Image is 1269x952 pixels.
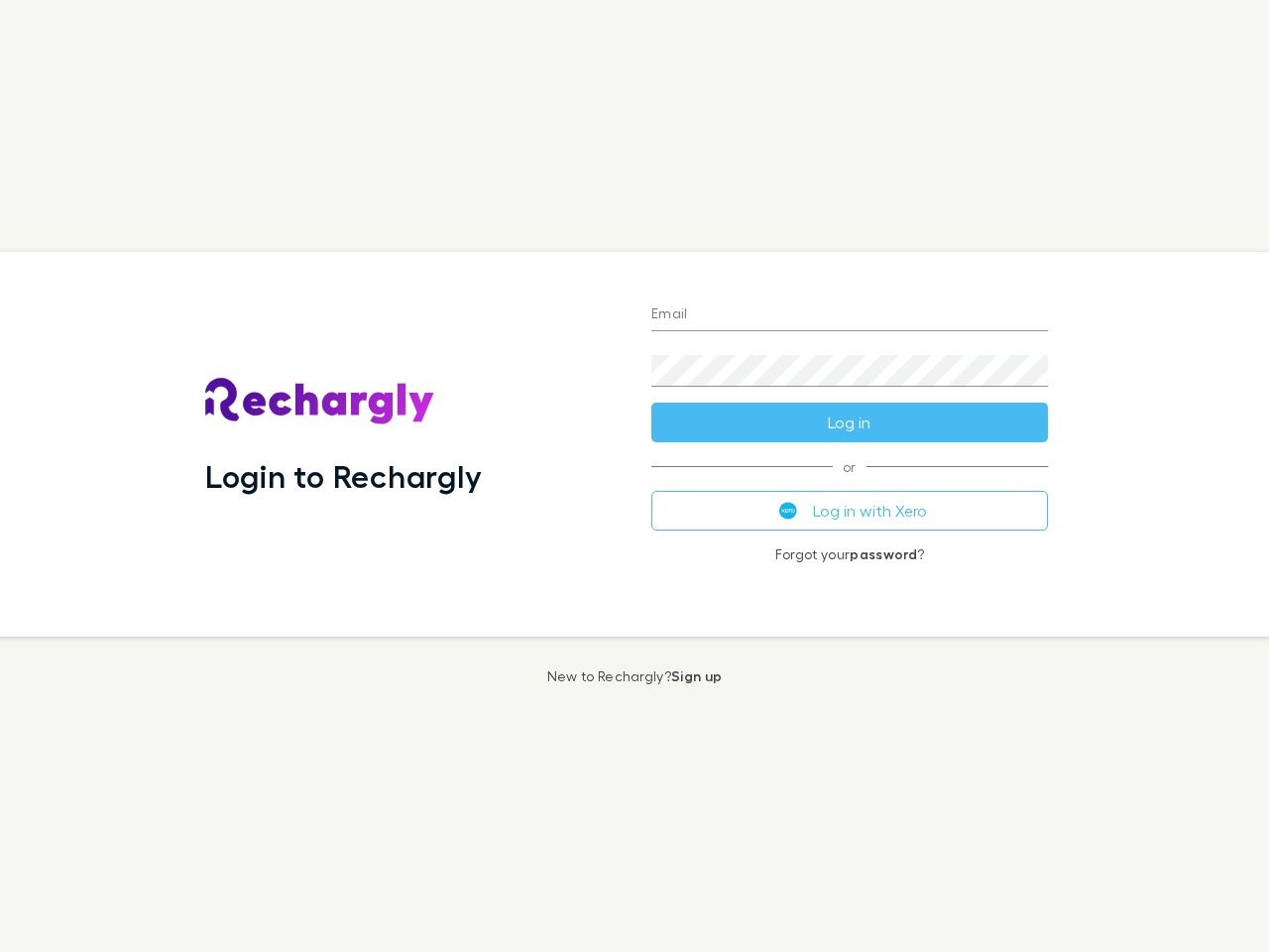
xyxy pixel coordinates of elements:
a: Sign up [671,667,722,684]
p: New to Rechargly? [547,668,723,684]
a: password [850,545,917,562]
button: Log in [651,403,1048,442]
p: Forgot your ? [651,546,1048,562]
span: or [651,466,1048,467]
img: Rechargly's Logo [205,378,435,425]
h1: Login to Rechargly [205,457,482,495]
img: Xero's logo [779,502,797,520]
button: Log in with Xero [651,491,1048,531]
